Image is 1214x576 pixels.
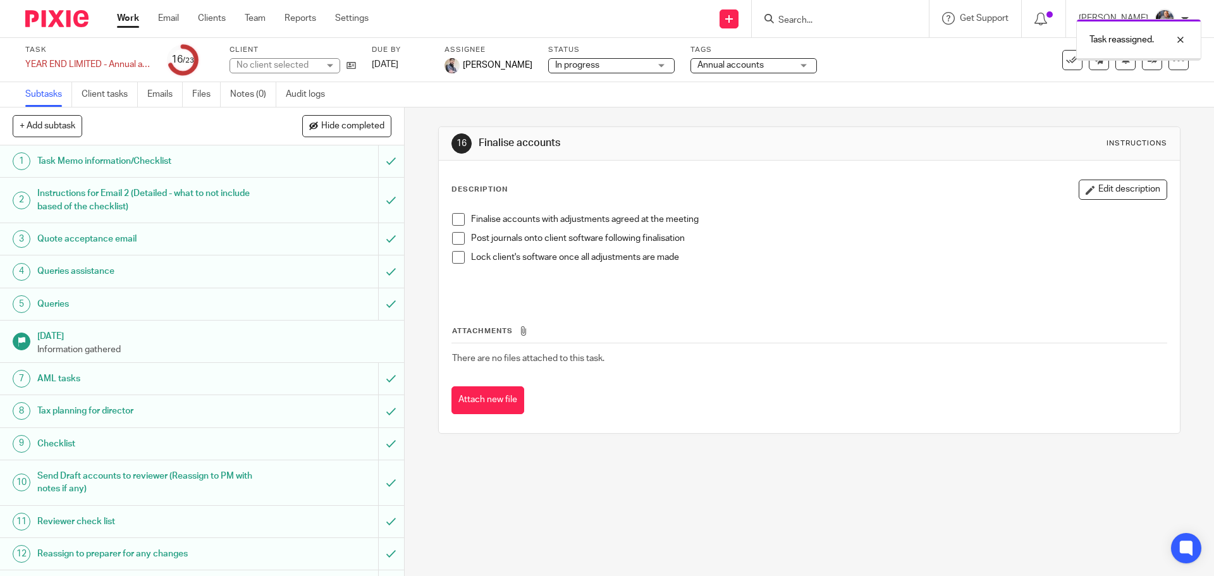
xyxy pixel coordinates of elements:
[245,12,266,25] a: Team
[13,230,30,248] div: 3
[25,10,89,27] img: Pixie
[471,213,1166,226] p: Finalise accounts with adjustments agreed at the meeting
[37,434,256,453] h1: Checklist
[13,474,30,491] div: 10
[25,45,152,55] label: Task
[13,513,30,530] div: 11
[445,45,532,55] label: Assignee
[183,57,194,64] small: /23
[117,12,139,25] a: Work
[451,386,524,415] button: Attach new file
[37,295,256,314] h1: Queries
[555,61,599,70] span: In progress
[13,545,30,563] div: 12
[1089,34,1154,46] p: Task reassigned.
[37,512,256,531] h1: Reviewer check list
[25,58,152,71] div: YEAR END LIMITED - Annual accounts and CT600 return (limited companies)
[697,61,764,70] span: Annual accounts
[451,133,472,154] div: 16
[147,82,183,107] a: Emails
[230,45,356,55] label: Client
[37,327,391,343] h1: [DATE]
[321,121,384,132] span: Hide completed
[13,370,30,388] div: 7
[479,137,837,150] h1: Finalise accounts
[13,192,30,209] div: 2
[37,467,256,499] h1: Send Draft accounts to reviewer (Reassign to PM with notes if any)
[13,435,30,453] div: 9
[37,544,256,563] h1: Reassign to preparer for any changes
[236,59,319,71] div: No client selected
[463,59,532,71] span: [PERSON_NAME]
[451,185,508,195] p: Description
[471,251,1166,264] p: Lock client's software once all adjustments are made
[192,82,221,107] a: Files
[37,152,256,171] h1: Task Memo information/Checklist
[13,115,82,137] button: + Add subtask
[335,12,369,25] a: Settings
[452,354,604,363] span: There are no files attached to this task.
[1107,138,1167,149] div: Instructions
[13,295,30,313] div: 5
[471,232,1166,245] p: Post journals onto client software following finalisation
[372,60,398,69] span: [DATE]
[13,263,30,281] div: 4
[286,82,334,107] a: Audit logs
[1155,9,1175,29] img: -%20%20-%20studio@ingrained.co.uk%20for%20%20-20220223%20at%20101413%20-%201W1A2026.jpg
[230,82,276,107] a: Notes (0)
[37,184,256,216] h1: Instructions for Email 2 (Detailed - what to not include based of the checklist)
[158,12,179,25] a: Email
[82,82,138,107] a: Client tasks
[37,369,256,388] h1: AML tasks
[548,45,675,55] label: Status
[37,230,256,248] h1: Quote acceptance email
[37,262,256,281] h1: Queries assistance
[198,12,226,25] a: Clients
[13,402,30,420] div: 8
[1079,180,1167,200] button: Edit description
[452,328,513,334] span: Attachments
[25,82,72,107] a: Subtasks
[445,58,460,73] img: Pixie%2002.jpg
[302,115,391,137] button: Hide completed
[13,152,30,170] div: 1
[171,52,194,67] div: 16
[37,401,256,420] h1: Tax planning for director
[372,45,429,55] label: Due by
[37,343,391,356] p: Information gathered
[285,12,316,25] a: Reports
